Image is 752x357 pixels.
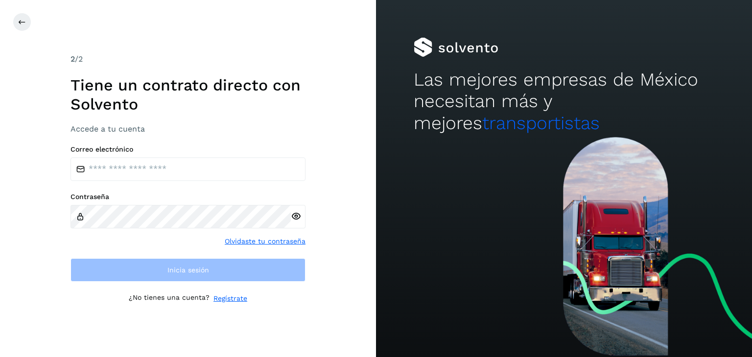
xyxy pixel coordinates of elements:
div: /2 [70,53,305,65]
a: Regístrate [213,293,247,304]
label: Contraseña [70,193,305,201]
span: 2 [70,54,75,64]
button: Inicia sesión [70,258,305,282]
span: Inicia sesión [167,267,209,273]
label: Correo electrónico [70,145,305,154]
p: ¿No tienes una cuenta? [129,293,210,304]
h2: Las mejores empresas de México necesitan más y mejores [414,69,714,134]
a: Olvidaste tu contraseña [225,236,305,246]
span: transportistas [482,112,600,134]
h3: Accede a tu cuenta [70,124,305,134]
h1: Tiene un contrato directo con Solvento [70,76,305,113]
